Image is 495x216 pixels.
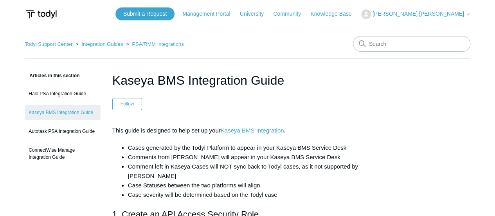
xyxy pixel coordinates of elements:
img: Todyl Support Center Help Center home page [25,7,58,22]
h1: Kaseya BMS Integration Guide [112,71,383,90]
span: [PERSON_NAME] [PERSON_NAME] [373,11,464,17]
li: Case Statuses between the two platforms will align [128,181,383,190]
a: Management Portal [182,10,238,18]
a: Halo PSA Integration Guide [25,86,101,101]
a: University [240,10,272,18]
li: Case severity will be determined based on the Todyl case [128,190,383,200]
a: Kaseya BMS Integration Guide [25,105,101,120]
a: Integration Guides [81,41,123,47]
span: Articles in this section [25,73,79,78]
input: Search [353,36,470,52]
a: Knowledge Base [310,10,359,18]
a: Community [273,10,309,18]
a: Submit a Request [115,7,175,20]
li: Todyl Support Center [25,41,74,47]
a: PSA/RMM Integrations [132,41,184,47]
a: Autotask PSA Integration Guide [25,124,101,139]
li: PSA/RMM Integrations [124,41,184,47]
li: Cases generated by the Todyl Platform to appear in your Kaseya BMS Service Desk [128,143,383,152]
li: Integration Guides [74,41,124,47]
a: Kaseya BMS Integration [221,127,284,134]
li: Comments from [PERSON_NAME] will appear in your Kaseya BMS Service Desk [128,152,383,162]
li: Comment left in Kaseya Cases will NOT sync back to Todyl cases, as it not supported by [PERSON_NAME] [128,162,383,181]
a: Todyl Support Center [25,41,72,47]
p: This guide is designed to help set up your . [112,126,383,135]
button: [PERSON_NAME] [PERSON_NAME] [361,9,470,19]
a: ConnectWise Manage Integration Guide [25,143,101,165]
button: Follow Article [112,98,142,110]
